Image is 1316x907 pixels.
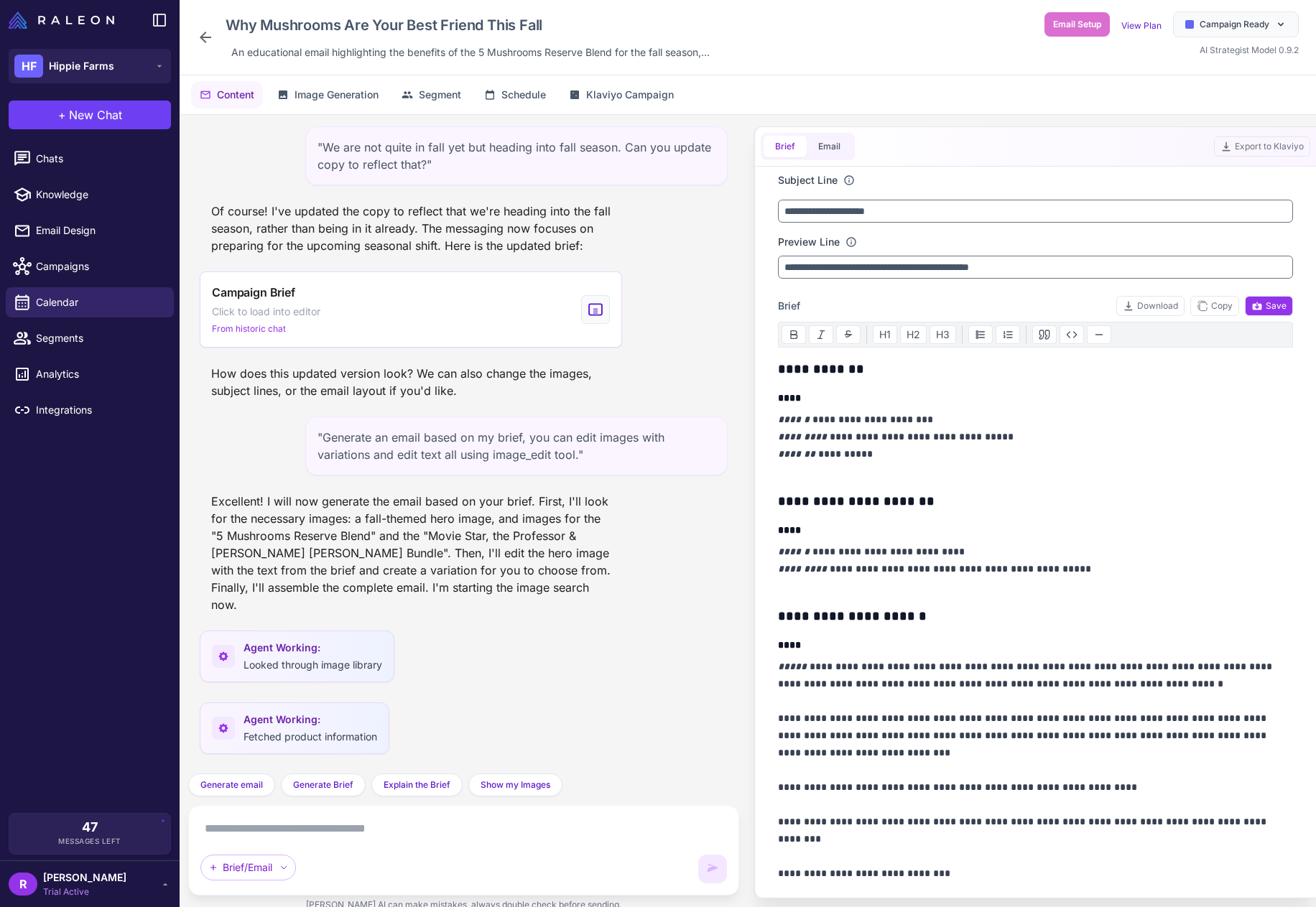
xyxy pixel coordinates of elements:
button: Copy [1190,296,1239,316]
button: Schedule [476,81,555,108]
a: Analytics [6,359,174,389]
span: AI Strategist Model 0.9.2 [1200,45,1299,55]
span: + [58,106,66,124]
span: Segments [36,330,162,346]
span: Hippie Farms [49,58,114,74]
span: Integrations [36,402,162,418]
img: Raleon Logo [9,11,114,29]
div: Excellent! I will now generate the email based on your brief. First, I'll look for the necessary ... [200,487,622,619]
span: An educational email highlighting the benefits of the 5 Mushrooms Reserve Blend for the fall seas... [231,45,710,60]
span: New Chat [69,106,122,124]
button: Brief [764,136,807,157]
span: Schedule [501,87,546,103]
a: Email Design [6,215,174,246]
span: Image Generation [295,87,379,103]
button: Image Generation [269,81,387,108]
span: Content [217,87,254,103]
button: H2 [900,325,927,344]
button: Export to Klaviyo [1214,136,1310,157]
button: H3 [930,325,956,344]
span: Show my Images [481,778,550,791]
a: Integrations [6,395,174,425]
div: "We are not quite in fall yet but heading into fall season. Can you update copy to reflect that?" [305,126,728,185]
span: Knowledge [36,187,162,203]
span: Klaviyo Campaign [586,87,674,103]
span: From historic chat [212,322,286,335]
div: Brief/Email [200,855,296,880]
div: HF [14,55,43,78]
button: Email Setup [1044,12,1110,37]
span: Generate Brief [293,778,353,791]
span: Fetched product information [244,730,377,743]
span: Agent Working: [244,640,382,656]
span: [PERSON_NAME] [43,870,126,885]
span: Agent Working: [244,712,377,727]
span: Calendar [36,294,162,310]
div: R [9,873,37,896]
span: Segment [419,87,461,103]
span: Analytics [36,366,162,382]
span: Campaigns [36,259,162,274]
span: 47 [82,821,98,834]
button: Content [191,81,263,108]
label: Subject Line [778,172,838,188]
button: Generate Brief [281,773,366,796]
div: How does this updated version look? We can also change the images, subject lines, or the email la... [200,359,622,405]
a: Campaigns [6,251,174,282]
span: Explain the Brief [384,778,450,791]
a: Knowledge [6,180,174,210]
button: Email [807,136,852,157]
span: Looked through image library [244,659,382,671]
span: Copy [1197,299,1233,312]
a: Calendar [6,287,174,317]
span: Email Setup [1053,18,1101,31]
div: Click to edit campaign name [220,11,715,39]
a: Chats [6,144,174,174]
button: Segment [393,81,470,108]
span: Email Design [36,223,162,238]
button: Generate email [188,773,275,796]
span: Trial Active [43,885,126,898]
span: Chats [36,151,162,167]
button: Save [1245,296,1293,316]
div: Click to edit description [226,42,715,63]
button: HFHippie Farms [9,49,171,83]
button: +New Chat [9,101,171,129]
button: Show my Images [468,773,562,796]
button: H1 [873,325,897,344]
span: Generate email [200,778,263,791]
a: View Plan [1121,20,1162,31]
a: Raleon Logo [9,11,120,29]
span: Save [1251,299,1287,312]
span: Messages Left [58,836,121,847]
span: Campaign Ready [1200,18,1269,31]
div: "Generate an email based on my brief, you can edit images with variations and edit text all using... [305,417,728,475]
button: Download [1116,296,1185,316]
label: Preview Line [778,234,840,250]
span: Campaign Brief [212,284,295,301]
span: Brief [778,298,800,314]
span: Click to load into editor [212,304,320,320]
a: Segments [6,323,174,353]
div: Of course! I've updated the copy to reflect that we're heading into the fall season, rather than ... [200,197,622,260]
button: Explain the Brief [371,773,463,796]
button: Klaviyo Campaign [560,81,682,108]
